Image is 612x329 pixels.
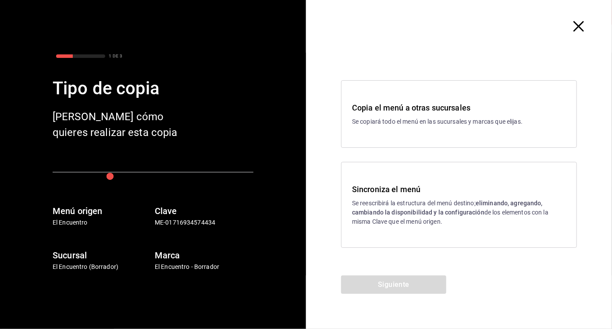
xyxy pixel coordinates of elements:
[155,248,253,262] h6: Marca
[53,75,253,102] div: Tipo de copia
[155,218,253,227] p: ME-01716934574434
[53,218,151,227] p: El Encuentro
[352,199,566,226] p: Se reescribirá la estructura del menú destino; de los elementos con la misma Clave que el menú or...
[53,109,193,140] div: [PERSON_NAME] cómo quieres realizar esta copia
[53,262,151,272] p: El Encuentro (Borrador)
[352,117,566,126] p: Se copiará todo el menú en las sucursales y marcas que elijas.
[53,204,151,218] h6: Menú origen
[155,204,253,218] h6: Clave
[352,102,566,114] h3: Copia el menú a otras sucursales
[53,248,151,262] h6: Sucursal
[352,183,566,195] h3: Sincroniza el menú
[155,262,253,272] p: El Encuentro - Borrador
[109,53,122,59] div: 1 DE 3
